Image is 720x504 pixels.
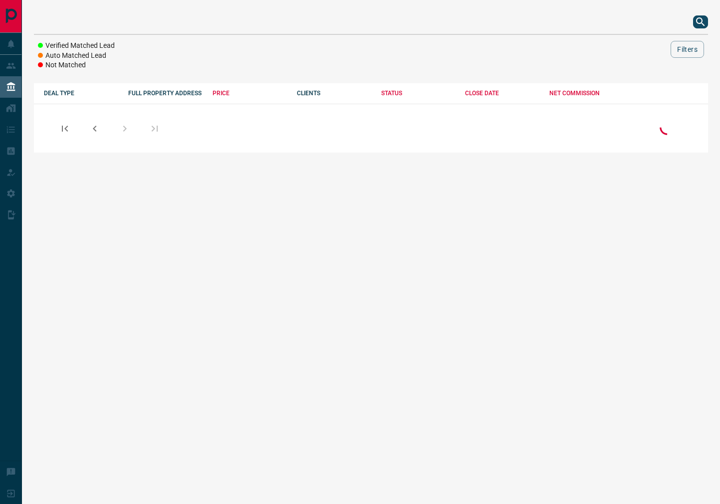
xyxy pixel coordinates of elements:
button: Filters [671,41,704,58]
li: Auto Matched Lead [38,51,115,61]
div: STATUS [381,90,456,97]
div: CLIENTS [297,90,371,97]
li: Not Matched [38,60,115,70]
div: FULL PROPERTY ADDRESS [128,90,203,97]
button: search button [693,15,708,28]
li: Verified Matched Lead [38,41,115,51]
div: PRICE [213,90,287,97]
div: NET COMMISSION [549,90,624,97]
div: DEAL TYPE [44,90,118,97]
div: Loading [657,118,677,139]
div: CLOSE DATE [465,90,539,97]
